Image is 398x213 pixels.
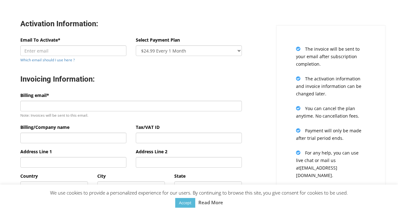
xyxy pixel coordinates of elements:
a: Read More [198,199,223,206]
label: Address Line 1 [20,148,52,155]
h3: Activation Information: [20,19,242,29]
label: State [174,172,186,180]
iframe: Chat Widget [367,183,398,213]
label: Tax/VAT ID [136,124,160,131]
a: Accept [175,198,195,208]
p: For any help, you can use live chat or mail us at [EMAIL_ADDRESS][DOMAIN_NAME] . [296,149,366,179]
label: Address Line 2 [136,148,167,155]
label: Billing/Company name [20,124,69,131]
label: Billing email* [20,92,49,99]
p: The invoice will be sent to your email after subscription completion. [296,45,366,68]
label: City [97,172,106,180]
input: Enter email [20,45,126,56]
label: Country [20,172,38,180]
h3: Invoicing Information: [20,74,242,84]
a: Which email should I use here ? [20,57,75,62]
label: Select Payment Plan [136,36,180,44]
small: Note: Invoices will be sent to this email. [20,113,88,118]
p: The activation information and invoice information can be changed later. [296,75,366,98]
span: We use cookies to provide a personalized experience for our users. By continuing to browse this s... [50,190,348,205]
p: You can cancel the plan anytime. No cancellation fees. [296,104,366,120]
label: Email To Activate* [20,36,60,44]
p: Payment will only be made after trial period ends. [296,127,366,142]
